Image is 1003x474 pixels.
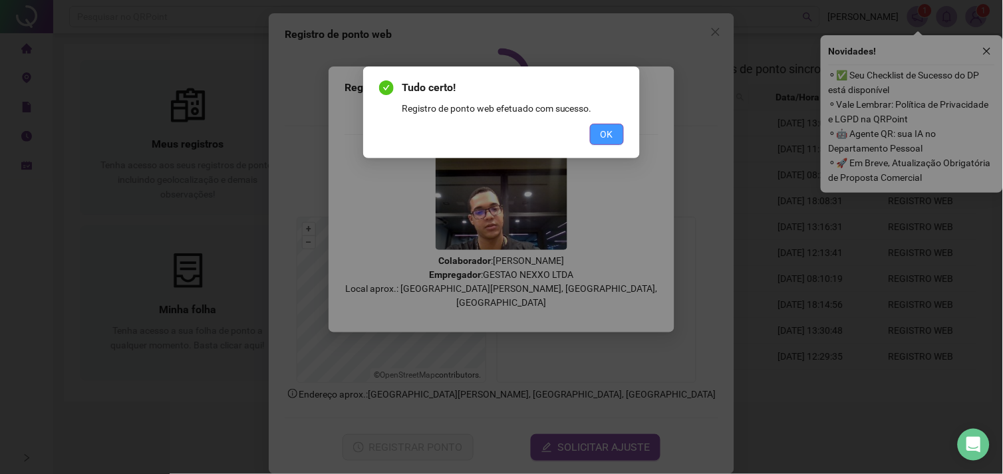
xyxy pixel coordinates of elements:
[958,429,990,461] div: Open Intercom Messenger
[601,127,613,142] span: OK
[379,80,394,95] span: check-circle
[590,124,624,145] button: OK
[402,101,624,116] div: Registro de ponto web efetuado com sucesso.
[402,80,624,96] span: Tudo certo!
